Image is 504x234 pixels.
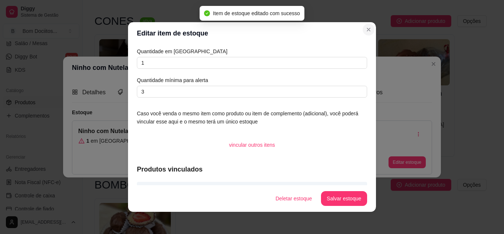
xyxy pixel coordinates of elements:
[223,138,281,152] button: vincular outros itens
[213,10,300,16] span: Item de estoque editado com sucesso
[128,22,376,44] header: Editar item de estoque
[270,191,318,206] button: Deletar estoque
[137,109,367,126] article: Caso você venda o mesmo item como produto ou item de complemento (adicional), você poderá vincula...
[137,47,367,55] article: Quantidade em [GEOGRAPHIC_DATA]
[321,191,367,206] button: Salvar estoque
[137,164,367,174] article: Produtos vinculados
[363,24,374,35] button: Close
[137,76,367,84] article: Quantidade mínima para alerta
[204,10,210,16] span: check-circle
